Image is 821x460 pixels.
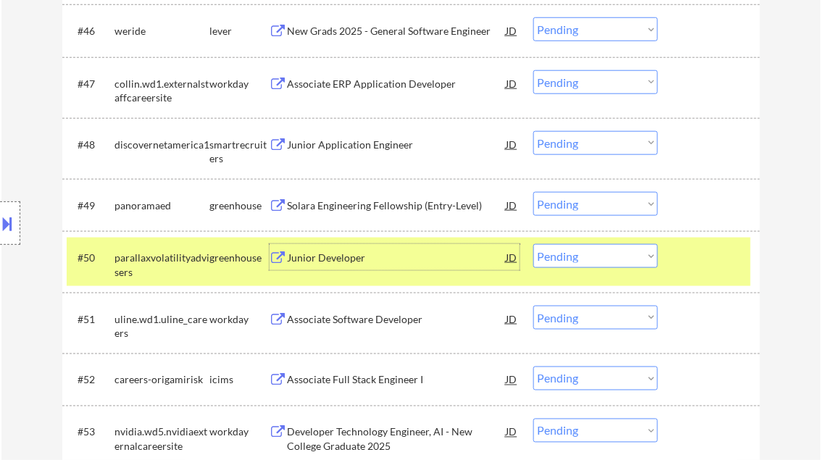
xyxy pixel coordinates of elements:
div: Associate ERP Application Developer [288,77,507,91]
div: workday [210,425,270,440]
div: #46 [78,24,104,38]
div: #52 [78,373,104,388]
div: #53 [78,425,104,440]
div: #47 [78,77,104,91]
div: JD [505,244,520,270]
div: Solara Engineering Fellowship (Entry-Level) [288,198,507,213]
div: JD [505,306,520,332]
div: Junior Developer [288,251,507,265]
div: nvidia.wd5.nvidiaexternalcareersite [115,425,210,453]
div: Associate Software Developer [288,312,507,327]
div: collin.wd1.externalstaffcareersite [115,77,210,105]
div: JD [505,17,520,43]
div: JD [505,367,520,393]
div: JD [505,419,520,445]
div: lever [210,24,270,38]
div: JD [505,131,520,157]
div: weride [115,24,210,38]
div: JD [505,70,520,96]
div: careers-origamirisk [115,373,210,388]
div: New Grads 2025 - General Software Engineer [288,24,507,38]
div: Developer Technology Engineer, AI - New College Graduate 2025 [288,425,507,453]
div: Junior Application Engineer [288,138,507,152]
div: workday [210,77,270,91]
div: JD [505,192,520,218]
div: icims [210,373,270,388]
div: Associate Full Stack Engineer I [288,373,507,388]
